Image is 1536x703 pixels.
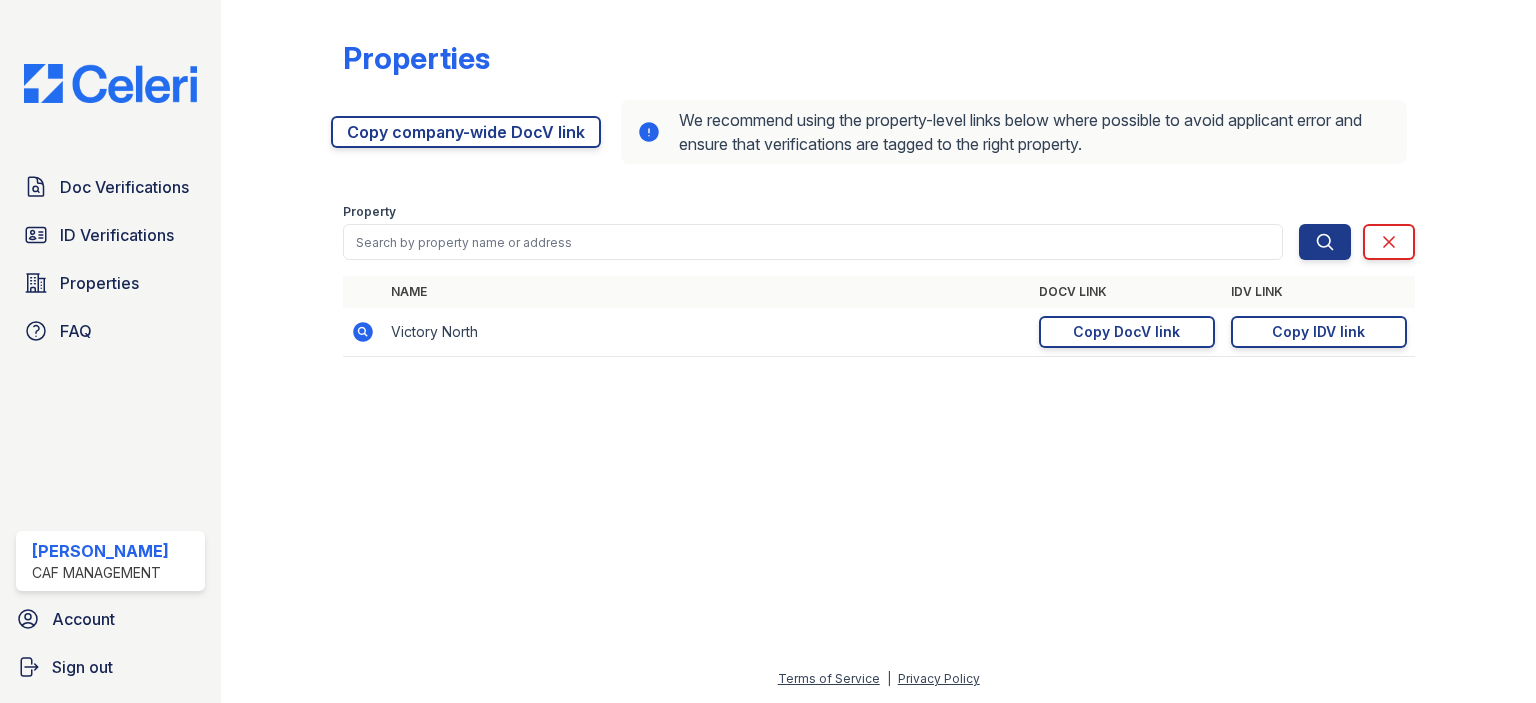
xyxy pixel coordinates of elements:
[8,647,213,687] a: Sign out
[1073,322,1180,342] div: Copy DocV link
[1031,276,1223,308] th: DocV Link
[343,40,490,76] div: Properties
[1223,276,1415,308] th: IDV Link
[8,599,213,639] a: Account
[8,64,213,103] img: CE_Logo_Blue-a8612792a0a2168367f1c8372b55b34899dd931a85d93a1a3d3e32e68fde9ad4.png
[343,204,396,220] label: Property
[778,671,880,686] a: Terms of Service
[1272,322,1365,342] div: Copy IDV link
[16,215,205,255] a: ID Verifications
[343,224,1283,260] input: Search by property name or address
[60,223,174,247] span: ID Verifications
[32,539,169,563] div: [PERSON_NAME]
[16,263,205,303] a: Properties
[887,671,891,686] div: |
[383,276,1031,308] th: Name
[383,308,1031,357] td: Victory North
[32,563,169,583] div: CAF Management
[1039,316,1215,348] a: Copy DocV link
[331,116,601,148] a: Copy company-wide DocV link
[52,655,113,679] span: Sign out
[60,175,189,199] span: Doc Verifications
[16,311,205,351] a: FAQ
[52,607,115,631] span: Account
[16,167,205,207] a: Doc Verifications
[60,319,92,343] span: FAQ
[621,100,1407,164] div: We recommend using the property-level links below where possible to avoid applicant error and ens...
[1231,316,1407,348] a: Copy IDV link
[60,271,139,295] span: Properties
[898,671,980,686] a: Privacy Policy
